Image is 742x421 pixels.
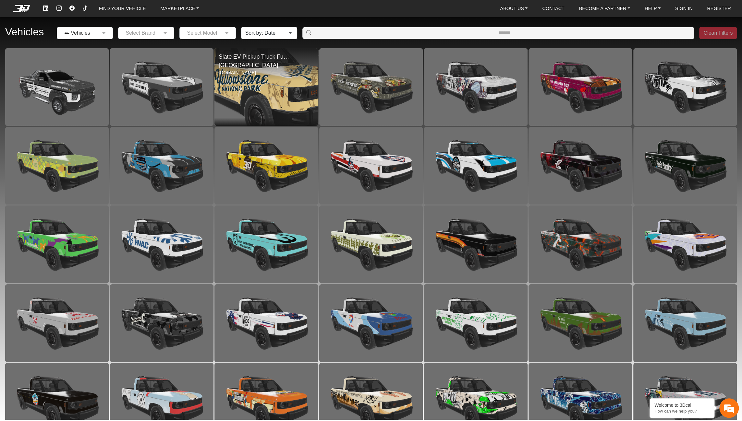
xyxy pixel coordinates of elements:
textarea: Type your message and hit 'Enter' [3,169,124,192]
h2: Vehicles [5,23,44,41]
a: CONTACT [540,3,567,14]
button: Sort by: Date [241,27,297,39]
a: MARKETPLACE [158,3,201,14]
div: FAQs [43,192,84,212]
a: BECOME A PARTNER [576,3,632,14]
span: Conversation [3,203,43,207]
a: REGISTER [704,3,734,14]
a: HELP [642,3,663,14]
div: Slate EV Pickup Truck Full Set (2026)[GEOGRAPHIC_DATA][DOMAIN_NAME]_ [214,48,318,126]
p: How can we help you? [654,409,710,414]
div: Welcome to 3Dcal [654,403,710,408]
div: Minimize live chat window [106,3,122,19]
span: We're online! [38,76,90,138]
input: Amount (to the nearest dollar) [315,27,694,39]
div: Navigation go back [7,33,17,43]
a: FIND YOUR VEHICLE [96,3,148,14]
div: Chat with us now [43,34,119,42]
a: ABOUT US [497,3,530,14]
div: Articles [83,192,124,212]
a: SIGN IN [673,3,695,14]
